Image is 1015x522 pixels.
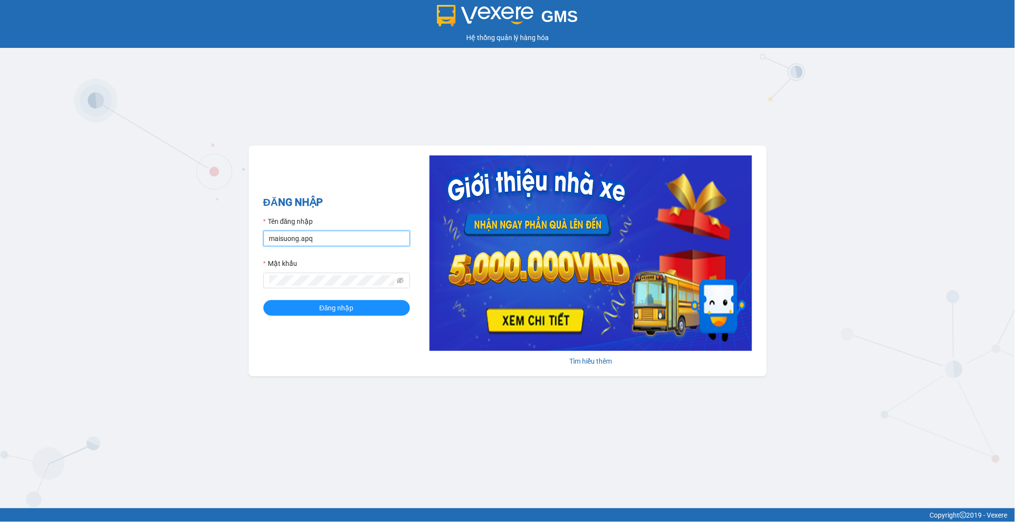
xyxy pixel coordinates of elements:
[960,512,967,519] span: copyright
[437,5,534,26] img: logo 2
[263,258,297,269] label: Mật khẩu
[437,15,578,22] a: GMS
[263,195,410,211] h2: ĐĂNG NHẬP
[430,155,752,351] img: banner-0
[2,32,1013,43] div: Hệ thống quản lý hàng hóa
[269,275,395,286] input: Mật khẩu
[263,300,410,316] button: Đăng nhập
[263,231,410,246] input: Tên đăng nhập
[430,356,752,367] div: Tìm hiểu thêm
[397,277,404,284] span: eye-invisible
[541,7,578,25] span: GMS
[320,303,354,313] span: Đăng nhập
[7,510,1008,521] div: Copyright 2019 - Vexere
[263,216,313,227] label: Tên đăng nhập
